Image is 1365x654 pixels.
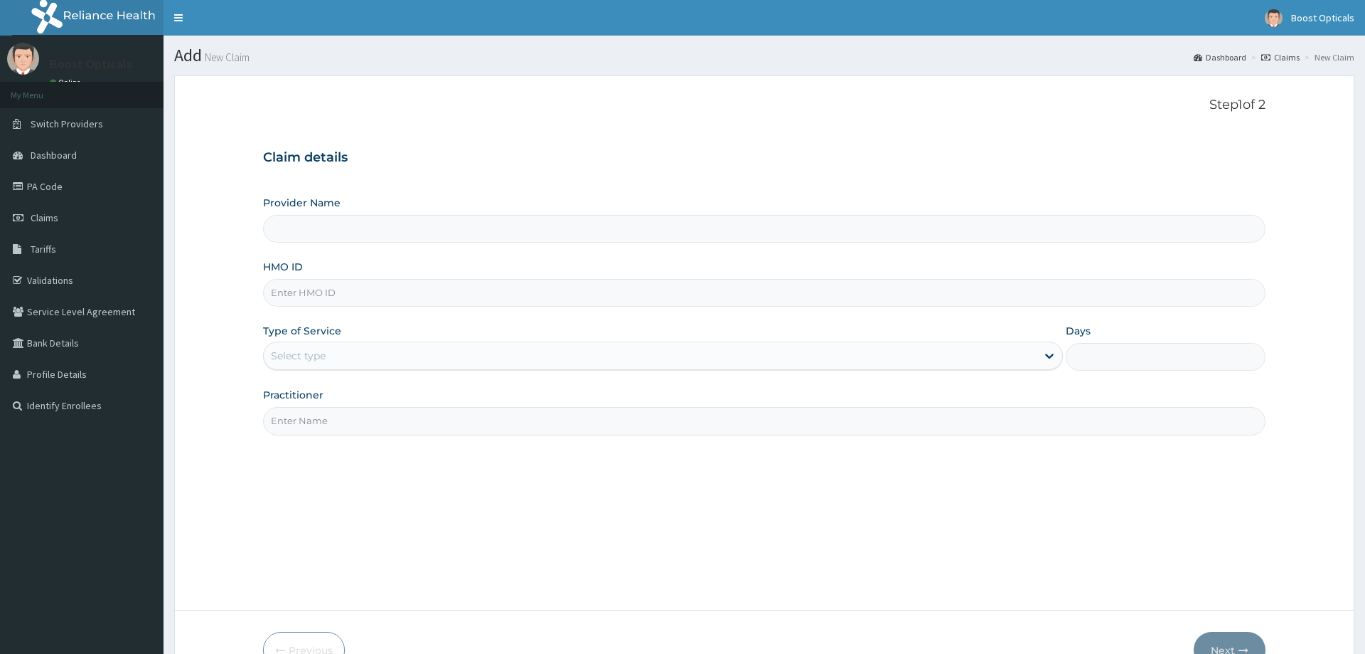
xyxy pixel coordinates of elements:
[31,211,58,224] span: Claims
[263,196,341,210] label: Provider Name
[7,43,39,75] img: User Image
[50,58,132,70] p: Boost Opticals
[1194,51,1246,63] a: Dashboard
[31,117,103,130] span: Switch Providers
[263,388,323,402] label: Practitioner
[1066,324,1091,338] label: Days
[263,279,1265,307] input: Enter HMO ID
[31,149,77,162] span: Dashboard
[50,78,84,88] a: Online
[1291,11,1354,24] span: Boost Opticals
[271,349,326,363] div: Select type
[263,407,1265,435] input: Enter Name
[202,52,250,63] small: New Claim
[263,260,303,274] label: HMO ID
[263,97,1265,113] p: Step 1 of 2
[263,150,1265,166] h3: Claim details
[174,46,1354,65] h1: Add
[1261,51,1300,63] a: Claims
[31,243,56,255] span: Tariffs
[1301,51,1354,63] li: New Claim
[263,324,341,338] label: Type of Service
[1265,9,1283,27] img: User Image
